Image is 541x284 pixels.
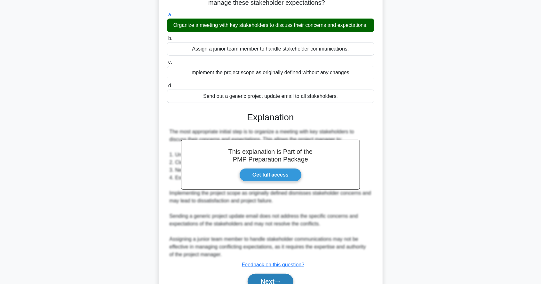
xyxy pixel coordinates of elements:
[168,83,172,88] span: d.
[168,59,172,65] span: c.
[168,35,172,41] span: b.
[239,168,302,182] a: Get full access
[167,66,374,79] div: Implement the project scope as originally defined without any changes.
[242,262,305,267] a: Feedback on this question?
[167,90,374,103] div: Send out a generic project update email to all stakeholders.
[167,42,374,56] div: Assign a junior team member to handle stakeholder communications.
[171,112,370,123] h3: Explanation
[170,128,372,258] div: The most appropriate initial step is to organize a meeting with key stakeholders to discuss their...
[167,19,374,32] div: Organize a meeting with key stakeholders to discuss their concerns and expectations.
[168,12,172,17] span: a.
